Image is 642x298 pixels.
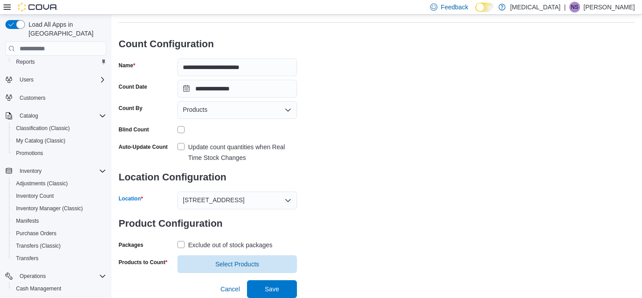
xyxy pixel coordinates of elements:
div: Exclude out of stock packages [188,240,272,250]
span: Promotions [16,150,43,157]
span: Reports [12,57,106,67]
span: Cancel [220,285,240,294]
span: Transfers [12,253,106,264]
button: Adjustments (Classic) [9,177,110,190]
span: Promotions [12,148,106,159]
span: Transfers (Classic) [16,242,61,249]
p: [PERSON_NAME] [584,2,635,12]
span: Users [20,76,33,83]
button: Catalog [2,110,110,122]
button: Inventory Manager (Classic) [9,202,110,215]
button: Cash Management [9,282,110,295]
p: | [564,2,566,12]
span: Transfers [16,255,38,262]
img: Cova [18,3,58,12]
span: Inventory Manager (Classic) [16,205,83,212]
button: Operations [2,270,110,282]
a: Customers [16,93,49,103]
button: Users [16,74,37,85]
span: Load All Apps in [GEOGRAPHIC_DATA] [25,20,106,38]
button: Purchase Orders [9,227,110,240]
a: Transfers (Classic) [12,241,64,251]
button: Customers [2,91,110,104]
span: Transfers (Classic) [12,241,106,251]
a: Reports [12,57,38,67]
h3: Count Configuration [119,30,297,58]
label: Count Date [119,83,147,90]
button: My Catalog (Classic) [9,135,110,147]
button: Transfers [9,252,110,265]
h3: Product Configuration [119,209,297,238]
span: Catalog [20,112,38,119]
a: Transfers [12,253,42,264]
button: Reports [9,56,110,68]
span: Inventory [20,167,41,175]
button: Inventory [16,166,45,176]
input: Dark Mode [475,3,494,12]
a: Inventory Manager (Classic) [12,203,86,214]
a: Inventory Count [12,191,58,201]
span: Select Products [215,260,259,269]
a: Classification (Classic) [12,123,74,134]
span: Inventory Count [12,191,106,201]
span: Catalog [16,110,106,121]
span: Save [265,285,279,294]
button: Catalog [16,110,41,121]
a: Promotions [12,148,47,159]
p: [MEDICAL_DATA] [510,2,560,12]
a: My Catalog (Classic) [12,135,69,146]
span: Cash Management [12,283,106,294]
span: Operations [16,271,106,282]
button: Inventory [2,165,110,177]
span: Inventory Count [16,192,54,200]
span: Users [16,74,106,85]
span: Customers [20,94,45,102]
button: Users [2,73,110,86]
button: Promotions [9,147,110,159]
button: Manifests [9,215,110,227]
button: Classification (Classic) [9,122,110,135]
span: Feedback [441,3,468,12]
span: Adjustments (Classic) [12,178,106,189]
span: Cash Management [16,285,61,292]
input: Press the down key to open a popover containing a calendar. [177,80,297,98]
span: Purchase Orders [16,230,57,237]
span: Adjustments (Classic) [16,180,68,187]
label: Name [119,62,135,69]
span: Classification (Classic) [16,125,70,132]
button: Inventory Count [9,190,110,202]
button: Transfers (Classic) [9,240,110,252]
label: Auto-Update Count [119,143,168,151]
span: Reports [16,58,35,65]
span: Manifests [16,217,39,225]
span: [STREET_ADDRESS] [183,195,244,205]
button: Select Products [177,255,297,273]
label: Location [119,195,143,202]
label: Packages [119,241,143,249]
span: My Catalog (Classic) [12,135,106,146]
span: Inventory [16,166,106,176]
a: Manifests [12,216,42,226]
div: Nicole Sekiya [569,2,580,12]
button: Operations [16,271,49,282]
button: Cancel [217,280,243,298]
a: Adjustments (Classic) [12,178,71,189]
button: Open list of options [284,197,292,204]
button: Save [247,280,297,298]
button: Open list of options [284,106,292,114]
span: Purchase Orders [12,228,106,239]
span: Operations [20,273,46,280]
span: NS [571,2,579,12]
a: Cash Management [12,283,65,294]
label: Products to Count [119,259,167,266]
span: Classification (Classic) [12,123,106,134]
span: Inventory Manager (Classic) [12,203,106,214]
h3: Location Configuration [119,163,297,192]
span: Customers [16,92,106,103]
div: Blind Count [119,126,149,133]
span: Products [183,104,207,115]
span: My Catalog (Classic) [16,137,66,144]
a: Purchase Orders [12,228,60,239]
div: Update count quantities when Real Time Stock Changes [188,142,297,163]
